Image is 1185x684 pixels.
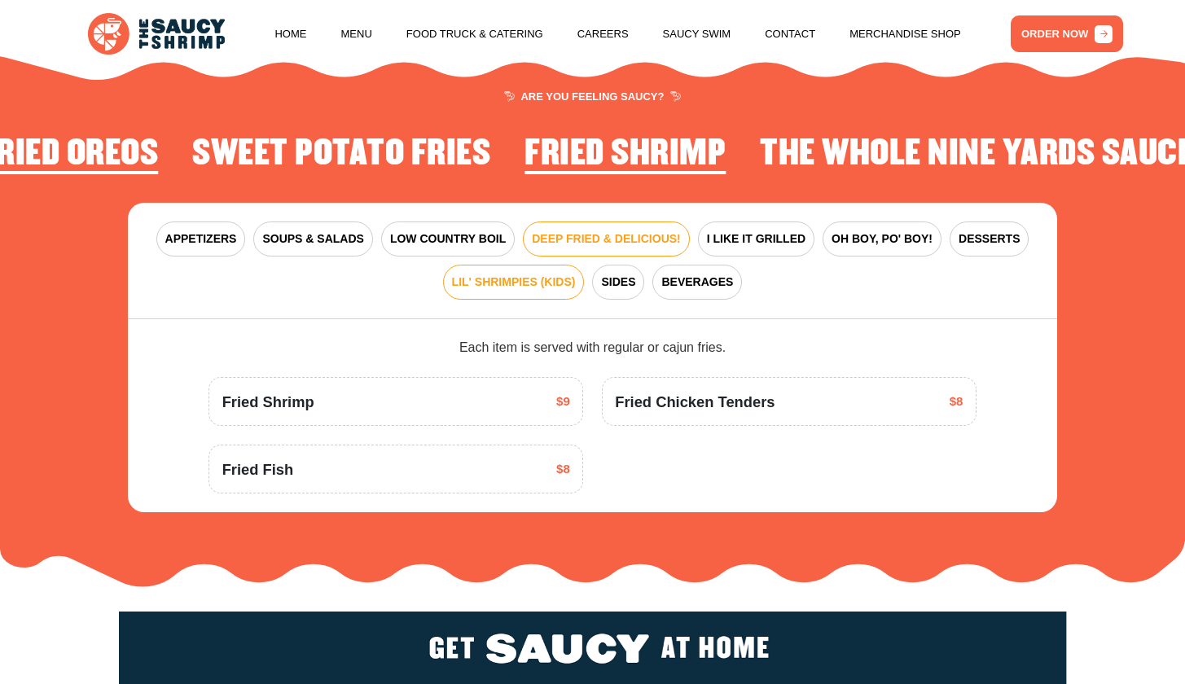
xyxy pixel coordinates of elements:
span: BEVERAGES [661,274,733,291]
li: 4 of 4 [192,134,490,178]
button: I LIKE IT GRILLED [698,221,814,256]
a: Food Truck & Catering [406,3,543,65]
a: Menu [341,3,372,65]
span: SIDES [601,274,635,291]
span: APPETIZERS [165,230,237,248]
span: DEEP FRIED & DELICIOUS! [532,230,681,248]
button: LIL' SHRIMPIES (KIDS) [443,265,585,300]
a: Merchandise Shop [849,3,961,65]
button: APPETIZERS [156,221,246,256]
span: LIL' SHRIMPIES (KIDS) [452,274,576,291]
button: DESSERTS [950,221,1029,256]
span: Fried Chicken Tenders [615,391,775,413]
a: Careers [577,3,629,65]
button: SIDES [592,265,644,300]
button: LOW COUNTRY BOIL [381,221,515,256]
button: DEEP FRIED & DELICIOUS! [523,221,690,256]
span: LOW COUNTRY BOIL [390,230,506,248]
span: Fried Fish [222,458,294,480]
button: SOUPS & SALADS [253,221,372,256]
span: $8 [950,392,963,411]
h2: Fried Shrimp [524,134,726,173]
li: 1 of 4 [524,134,726,178]
span: I LIKE IT GRILLED [707,230,805,248]
a: Home [274,3,306,65]
a: Contact [765,3,815,65]
span: $9 [556,392,570,411]
a: Saucy Swim [663,3,731,65]
button: BEVERAGES [652,265,742,300]
a: ORDER NOW [1011,15,1124,52]
img: logo [88,13,225,55]
span: OH BOY, PO' BOY! [832,230,933,248]
h2: Sweet Potato Fries [192,134,490,173]
span: DESSERTS [959,230,1020,248]
div: Each item is served with regular or cajun fries. [208,338,976,357]
span: Fried Shrimp [222,391,314,413]
span: ARE YOU FEELING SAUCY? [504,91,681,102]
span: $8 [556,460,570,479]
button: OH BOY, PO' BOY! [823,221,941,256]
span: SOUPS & SALADS [262,230,363,248]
